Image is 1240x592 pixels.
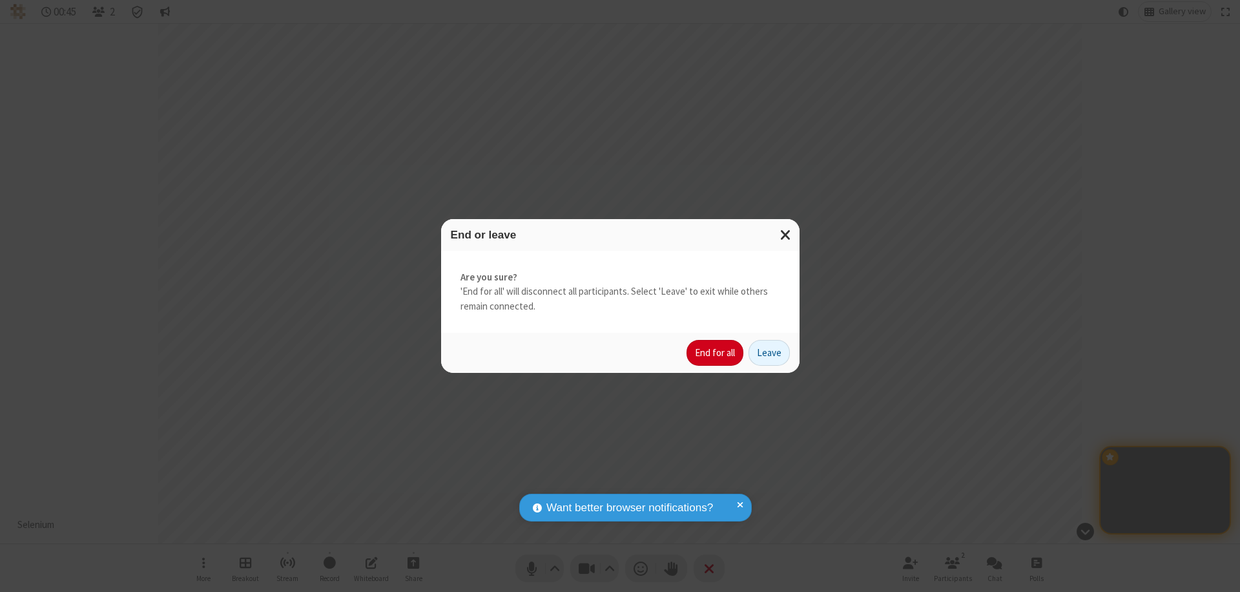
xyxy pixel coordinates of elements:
[451,229,790,241] h3: End or leave
[687,340,743,366] button: End for all
[772,219,800,251] button: Close modal
[749,340,790,366] button: Leave
[460,270,780,285] strong: Are you sure?
[546,500,713,516] span: Want better browser notifications?
[441,251,800,333] div: 'End for all' will disconnect all participants. Select 'Leave' to exit while others remain connec...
